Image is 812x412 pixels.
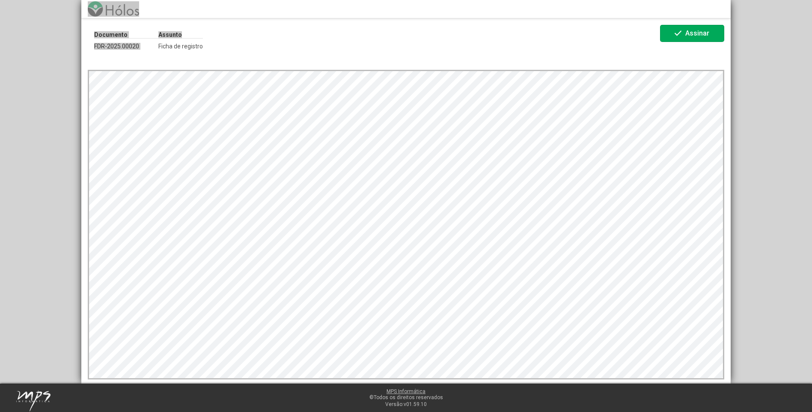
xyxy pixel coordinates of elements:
[158,31,203,39] p: Assunto
[158,43,203,50] span: Ficha de registro
[385,401,427,407] span: Versão:v01.59.10
[369,394,443,400] span: ©Todos os direitos reservados
[685,29,709,37] span: Assinar
[673,28,683,39] mat-icon: check
[94,43,158,50] span: FDR-2025.00020
[387,388,425,394] a: MPS Informática
[16,390,51,412] img: mps-image-cropped.png
[94,31,158,39] p: Documento
[88,1,139,17] img: logo-holos.png
[660,25,724,42] button: Assinar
